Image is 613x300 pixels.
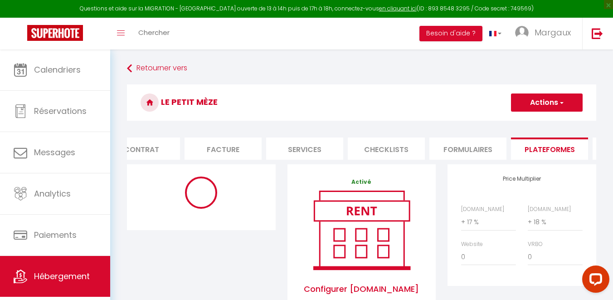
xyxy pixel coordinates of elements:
img: Super Booking [27,25,83,41]
li: Services [266,138,343,160]
iframe: LiveChat chat widget [575,262,613,300]
li: Plateformes [511,138,588,160]
img: logout [592,28,603,39]
img: rent.png [304,187,419,274]
span: Chercher [138,28,170,37]
button: Besoin d'aide ? [419,26,482,41]
span: Messages [34,147,75,158]
a: ... Margaux [508,18,582,49]
span: Paiements [34,229,77,241]
span: Hébergement [34,270,90,282]
span: Calendriers [34,64,81,75]
label: Website [461,240,483,249]
li: Contrat [103,138,180,160]
p: Activé [301,178,422,187]
label: VRBO [528,240,543,249]
button: Actions [511,93,583,112]
label: [DOMAIN_NAME] [461,205,504,214]
li: Checklists [348,138,425,160]
a: Chercher [131,18,176,49]
h3: Le Petit Mèze [127,84,596,121]
span: Réservations [34,105,87,117]
span: Analytics [34,188,71,199]
a: Retourner vers [127,60,596,77]
li: Facture [185,138,262,160]
h4: Price Multiplier [461,176,582,182]
a: en cliquant ici [379,5,417,12]
li: Formulaires [429,138,506,160]
span: Margaux [535,27,571,38]
label: [DOMAIN_NAME] [528,205,571,214]
img: ... [515,26,529,39]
